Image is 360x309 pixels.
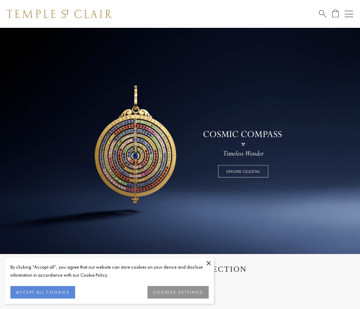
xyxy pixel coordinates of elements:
div: By clicking “Accept all”, you agree that our website can store cookies on your device and disclos... [10,263,209,279]
a: Search [319,9,326,18]
button: COOKIES SETTINGS [147,286,209,299]
img: Temple St. Clair [7,10,112,18]
a: Open Shopping Bag [332,9,339,18]
button: ACCEPT ALL COOKIES [10,286,75,299]
button: Open navigation [345,10,353,18]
